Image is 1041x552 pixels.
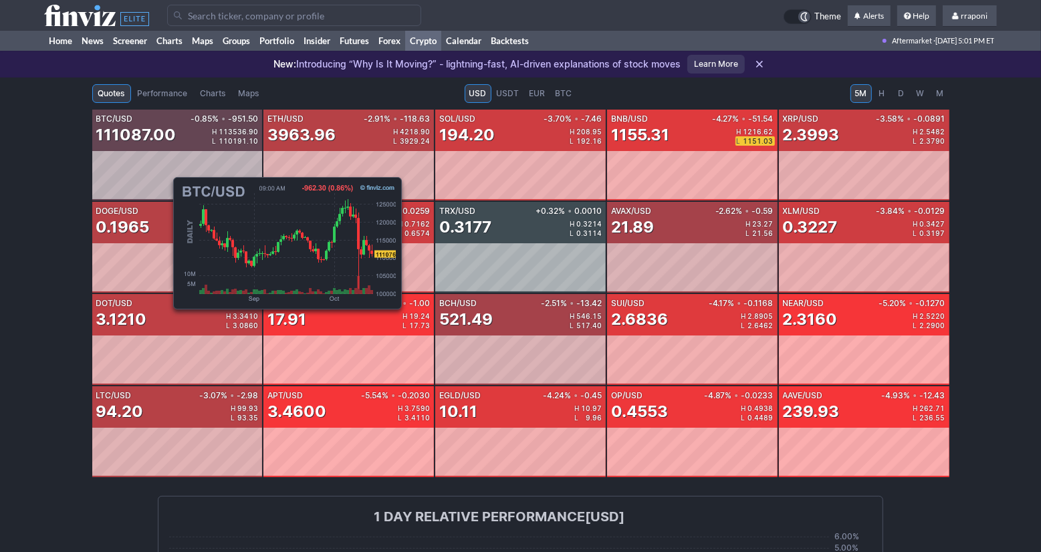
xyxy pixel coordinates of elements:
div: -4.17% -0.1168 [706,299,774,307]
span: [DATE] 5:01 PM ET [935,31,994,51]
span: USDT [497,87,519,100]
span: H [913,313,920,319]
span: • [574,115,578,123]
div: -5.20% -0.1270 [877,299,945,307]
span: New: [273,58,296,70]
span: L [746,230,753,237]
span: H [402,313,409,319]
span: • [745,207,749,215]
a: OP/USD-4.87%•-0.02330.4553H0.4938L0.4489 [607,386,778,477]
span: • [908,207,912,215]
span: 3929.24 [400,138,430,144]
a: BNB/USD-4.27%•-51.541155.31H1216.62L1151.03 [607,110,778,200]
div: 3963.96 [267,124,336,146]
a: Help [897,5,936,27]
span: W [916,87,925,100]
span: H [913,405,920,412]
a: EUR [525,84,550,103]
a: rraponi [943,5,997,27]
div: -4.93% -12.43 [879,392,945,400]
img: chart.ashx [179,183,396,303]
span: H [746,221,753,227]
span: • [402,299,407,307]
span: L [212,138,219,144]
span: 192.16 [576,138,602,144]
a: Charts [152,31,187,51]
div: 111087.00 [96,124,177,146]
span: • [574,392,578,400]
span: 1151.03 [743,138,774,144]
div: ETH/USD [267,115,361,123]
span: L [913,322,920,329]
span: 208.95 [576,128,602,135]
div: 1155.31 [611,124,669,146]
span: L [741,414,748,421]
span: 2.6462 [748,322,774,329]
span: 4218.90 [400,128,430,135]
span: 0.4938 [748,405,774,412]
div: XLM/USD [783,207,874,215]
span: H [913,128,920,135]
a: LTC/USD-3.07%•-2.9894.20H99.93L93.35 [92,386,263,477]
span: H [741,313,748,319]
span: EUR [530,87,546,100]
span: 3.3410 [233,313,258,319]
span: 110191.10 [219,138,258,144]
div: -2.51% -13.42 [538,299,602,307]
a: Learn More [687,55,745,74]
div: -2.62% -0.59 [713,207,774,215]
a: APT/USD-5.54%•-0.20303.4600H3.7590L3.4110 [263,386,434,477]
a: Calendar [441,31,486,51]
div: -3.58% -0.0891 [874,115,945,123]
span: Charts [201,87,226,100]
span: Theme [814,9,841,24]
span: L [570,230,576,237]
div: APT/USD [267,392,358,400]
div: BTC/USD [96,115,189,123]
span: L [574,414,581,421]
a: Insider [299,31,335,51]
div: -2.91% -118.63 [361,115,430,123]
a: Theme [784,9,841,24]
span: • [737,299,741,307]
span: 517.40 [576,322,602,329]
div: XRP/USD [783,115,874,123]
span: M [935,87,945,100]
div: SUI/USD [611,299,706,307]
div: SOL/USD [439,115,541,123]
span: 23.27 [753,221,774,227]
a: Groups [218,31,255,51]
span: Performance [138,87,188,100]
div: -4.87% -0.0233 [701,392,774,400]
span: 0.3197 [920,230,945,237]
a: Portfolio [255,31,299,51]
span: 17.73 [409,322,430,329]
span: H [570,128,576,135]
span: H [737,128,743,135]
span: BTC [556,87,572,100]
div: 94.20 [96,401,144,422]
a: 5M [850,84,872,103]
a: AVAX/USD-2.62%•-0.5921.89H23.27L21.56 [607,202,778,293]
div: 3.4600 [267,401,326,422]
span: H [226,313,233,319]
div: DOGE/USD [96,207,186,215]
span: L [737,138,743,144]
span: 236.55 [920,414,945,421]
div: OP/USD [611,392,701,400]
span: L [402,322,409,329]
span: 0.3114 [576,230,602,237]
span: • [735,392,739,400]
span: D [897,87,906,100]
div: NEAR/USD [783,299,877,307]
div: 0.3227 [783,217,838,238]
a: BTC [551,84,577,103]
div: -3.70% -7.46 [541,115,602,123]
span: L [570,322,576,329]
p: Introducing “Why Is It Moving?” - lightning-fast, AI-driven explanations of stock moves [273,57,681,71]
span: 3.4110 [404,414,430,421]
span: 5M [855,87,867,100]
a: Quotes [92,84,131,103]
div: 21.89 [611,217,654,238]
span: H [212,128,219,135]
